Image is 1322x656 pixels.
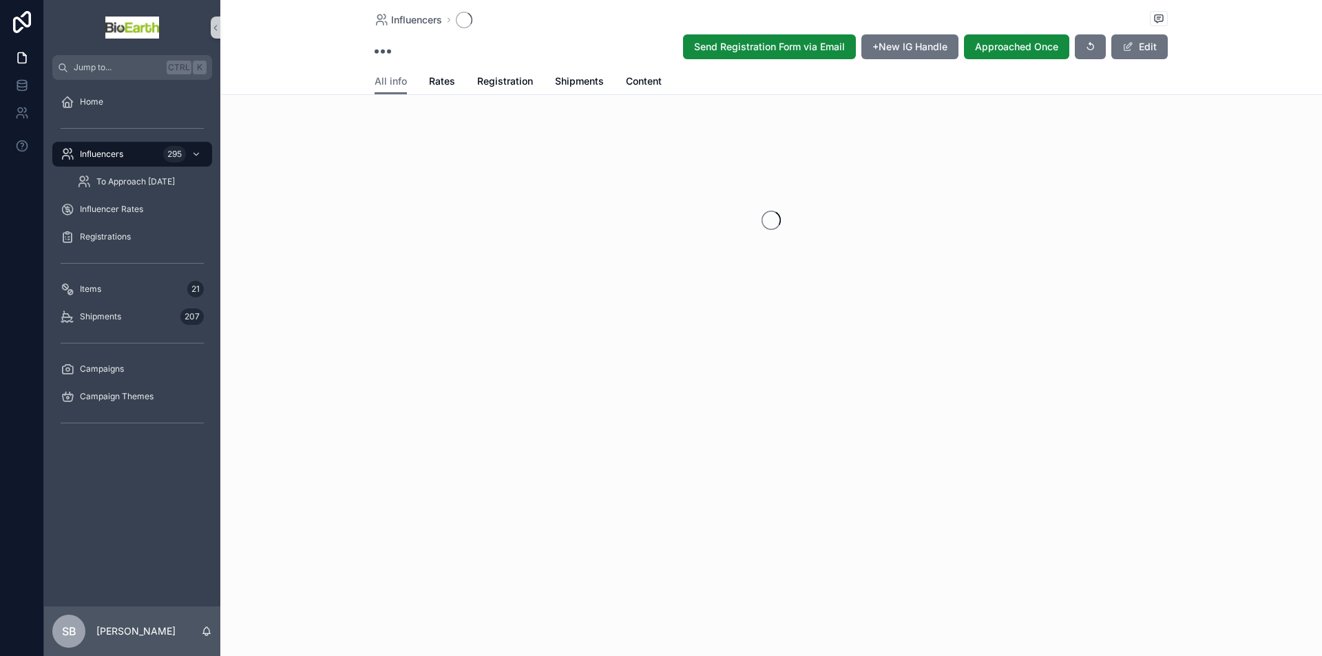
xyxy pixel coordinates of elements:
span: Campaign Themes [80,391,154,402]
a: Home [52,89,212,114]
a: Registrations [52,224,212,249]
span: Home [80,96,103,107]
a: Campaigns [52,357,212,381]
span: Influencers [391,13,442,27]
a: Content [626,69,662,96]
div: 295 [163,146,186,162]
span: Jump to... [74,62,161,73]
button: ↺ [1075,34,1106,59]
span: Campaigns [80,363,124,374]
span: Registration [477,74,533,88]
a: Rates [429,69,455,96]
span: K [194,62,205,73]
button: Edit [1111,34,1168,59]
a: To Approach [DATE] [69,169,212,194]
a: Registration [477,69,533,96]
a: Influencers295 [52,142,212,167]
button: Approached Once [964,34,1069,59]
span: Influencer Rates [80,204,143,215]
span: Rates [429,74,455,88]
div: 207 [180,308,204,325]
span: All info [375,74,407,88]
button: +New IG Handle [861,34,958,59]
span: Registrations [80,231,131,242]
p: [PERSON_NAME] [96,624,176,638]
span: Shipments [80,311,121,322]
span: Ctrl [167,61,191,74]
button: Jump to...CtrlK [52,55,212,80]
span: +New IG Handle [872,40,947,54]
span: Approached Once [975,40,1058,54]
a: Shipments207 [52,304,212,329]
span: ↺ [1086,40,1095,54]
span: Content [626,74,662,88]
div: 21 [187,281,204,297]
span: Send Registration Form via Email [694,40,845,54]
span: Influencers [80,149,123,160]
span: To Approach [DATE] [96,176,175,187]
a: Items21 [52,277,212,301]
a: Shipments [555,69,604,96]
a: All info [375,69,407,95]
div: scrollable content [44,80,220,452]
img: App logo [105,17,159,39]
button: Send Registration Form via Email [683,34,856,59]
span: SB [62,623,76,639]
span: Shipments [555,74,604,88]
a: Influencer Rates [52,197,212,222]
a: Campaign Themes [52,384,212,409]
a: Influencers [375,13,442,27]
span: Items [80,284,101,295]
